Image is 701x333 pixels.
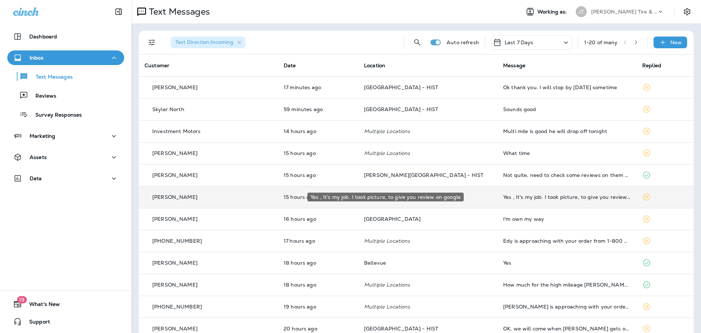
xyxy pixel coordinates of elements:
button: 19What's New [7,297,124,311]
button: Dashboard [7,29,124,44]
div: JT [576,6,587,17]
div: 1 - 20 of many [584,39,618,45]
div: Jasmine is approaching with your order from 1-800 Radiator. Your Dasher will hand the order to you. [503,304,631,310]
button: Support [7,314,124,329]
p: Aug 19, 2025 06:40 AM [284,106,352,112]
p: Text Messages [28,74,73,81]
p: Multiple Locations [364,304,491,310]
span: What's New [22,301,60,310]
p: Multiple Locations [364,128,491,134]
div: What time [503,150,631,156]
button: Survey Responses [7,107,124,122]
p: Aug 18, 2025 05:02 PM [284,128,352,134]
span: [GEOGRAPHIC_DATA] - HIST [364,325,438,332]
p: Multiple Locations [364,282,491,288]
div: Yes , It's my job. I took picture, to give you review on google [503,194,631,200]
span: [GEOGRAPHIC_DATA] - HIST [364,84,438,91]
p: [PERSON_NAME] [152,150,198,156]
p: Aug 18, 2025 03:12 PM [284,216,352,222]
span: Bellevue [364,260,386,266]
span: Support [22,319,50,328]
span: Message [503,62,525,69]
p: [PERSON_NAME] [152,260,198,266]
p: Skyler North [152,106,184,112]
p: Aug 18, 2025 04:17 PM [284,172,352,178]
button: Assets [7,150,124,164]
div: Text Direction:Incoming [171,37,245,48]
p: Auto refresh [447,39,479,45]
p: [PERSON_NAME] [152,282,198,288]
span: Replied [642,62,661,69]
p: [PERSON_NAME] [152,194,198,200]
div: Yes , It's my job. I took picture, to give you review on google [307,193,464,201]
span: 19 [17,296,27,303]
p: Survey Responses [28,112,82,119]
p: Multiple Locations [364,238,491,244]
span: Text Direction : Incoming [175,39,233,45]
button: Marketing [7,129,124,143]
span: Customer [145,62,169,69]
span: Date [284,62,296,69]
button: Filters [145,35,159,50]
div: I'm own my way [503,216,631,222]
div: Ok thank you. I will stop by today sometime [503,84,631,90]
button: Data [7,171,124,186]
p: [PERSON_NAME] Tire & Auto [591,9,657,15]
p: Aug 19, 2025 07:22 AM [284,84,352,90]
p: Aug 18, 2025 03:58 PM [284,194,352,200]
p: Aug 18, 2025 11:50 AM [284,304,352,310]
p: Aug 18, 2025 01:18 PM [284,260,352,266]
span: [PERSON_NAME][GEOGRAPHIC_DATA] - HIST [364,172,483,178]
button: Text Messages [7,69,124,84]
button: Search Messages [410,35,425,50]
p: Aug 18, 2025 11:23 AM [284,326,352,332]
p: Assets [30,154,47,160]
button: Settings [681,5,694,18]
p: Aug 18, 2025 12:55 PM [284,282,352,288]
span: Working as: [537,9,568,15]
button: Collapse Sidebar [108,4,129,19]
p: [PERSON_NAME] [152,172,198,178]
div: Sounds good [503,106,631,112]
button: Inbox [7,50,124,65]
div: Not quite, need to check some reviews on them but I think I have your quote on em. [503,172,631,178]
p: Reviews [28,93,56,100]
div: Edy is approaching with your order from 1-800 Radiator. Your Dasher will hand the order to you. [503,238,631,244]
p: [PHONE_NUMBER] [152,304,202,310]
p: Last 7 Days [505,39,533,45]
p: Multiple Locations [364,150,491,156]
p: [PERSON_NAME] [152,326,198,332]
p: [PERSON_NAME] [152,216,198,222]
div: OK, we will come when Brady gets out of school today. Probably around four. Thanks. [503,326,631,332]
p: Aug 18, 2025 02:04 PM [284,238,352,244]
span: [GEOGRAPHIC_DATA] [364,216,421,222]
p: [PERSON_NAME] [152,84,198,90]
p: Dashboard [29,34,57,39]
p: [PHONE_NUMBER] [152,238,202,244]
p: Investment Motors [152,128,200,134]
p: Aug 18, 2025 04:27 PM [284,150,352,156]
span: [GEOGRAPHIC_DATA] - HIST [364,106,438,113]
div: How much for the high mileage Cooper tires 🛞?? [503,282,631,288]
p: Inbox [30,55,43,61]
p: New [670,39,682,45]
p: Marketing [30,133,55,139]
div: Multi mile is good he will drop off tonight [503,128,631,134]
p: Text Messages [146,6,210,17]
p: Data [30,175,42,181]
div: Yes [503,260,631,266]
button: Reviews [7,88,124,103]
span: Location [364,62,385,69]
